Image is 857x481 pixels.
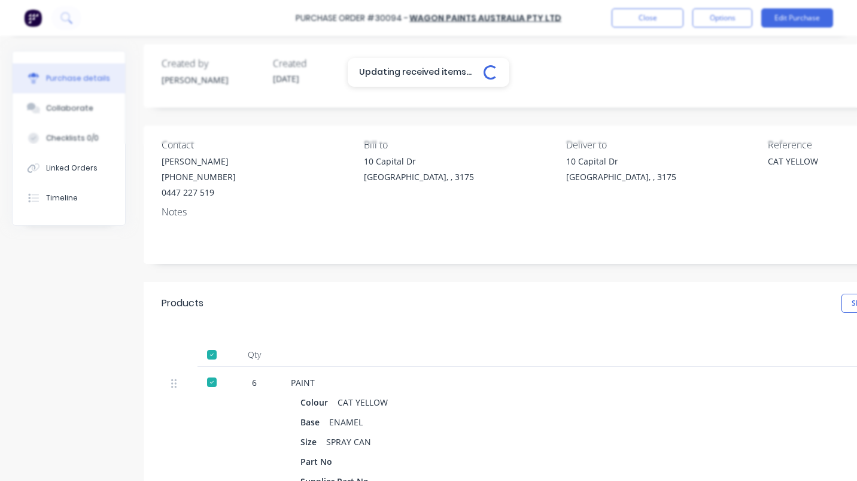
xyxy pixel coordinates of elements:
div: [GEOGRAPHIC_DATA], , 3175 [364,171,474,183]
div: [GEOGRAPHIC_DATA], , 3175 [566,171,676,183]
button: Linked Orders [13,153,125,183]
div: Part No [300,453,342,470]
div: Qty [227,343,281,367]
button: Timeline [13,183,125,213]
div: Size [300,433,326,450]
div: Products [162,296,203,310]
div: Linked Orders [46,163,98,173]
div: Timeline [46,193,78,203]
div: SPRAY CAN [326,433,371,450]
div: Updating received items... [348,58,509,87]
div: [PERSON_NAME] [162,155,236,168]
div: Deliver to [566,138,759,152]
div: 10 Capital Dr [364,155,474,168]
div: 0447 227 519 [162,186,236,199]
div: Base [300,413,329,431]
div: Bill to [364,138,557,152]
div: CAT YELLOW [338,394,388,411]
div: Colour [300,394,338,411]
div: Contact [162,138,355,152]
div: [PHONE_NUMBER] [162,171,236,183]
div: 10 Capital Dr [566,155,676,168]
div: 6 [237,376,272,389]
div: ENAMEL [329,413,363,431]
